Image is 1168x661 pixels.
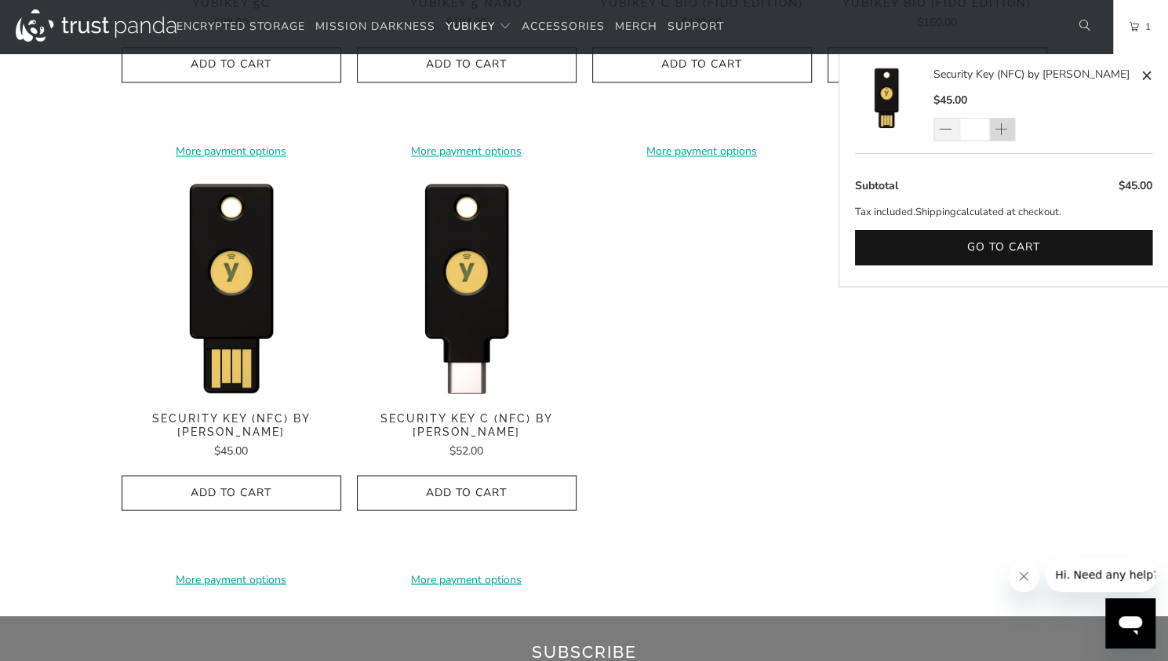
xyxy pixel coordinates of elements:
[357,176,577,396] img: Security Key C (NFC) by Yubico - Trust Panda
[176,9,724,46] nav: Translation missing: en.navigation.header.main_nav
[855,230,1152,265] button: Go to cart
[176,19,305,34] span: Encrypted Storage
[357,47,577,82] button: Add to Cart
[522,9,605,46] a: Accessories
[122,475,341,510] button: Add to Cart
[1119,178,1152,193] span: $45.00
[615,9,657,46] a: Merch
[214,443,248,458] span: $45.00
[373,58,560,71] span: Add to Cart
[138,486,325,499] span: Add to Cart
[592,47,812,82] button: Add to Cart
[9,11,113,24] span: Hi. Need any help?
[933,66,1137,83] a: Security Key (NFC) by [PERSON_NAME]
[122,176,341,396] a: Security Key (NFC) by Yubico - Trust Panda Security Key (NFC) by Yubico - Trust Panda
[357,143,577,160] a: More payment options
[609,58,795,71] span: Add to Cart
[16,9,176,42] img: Trust Panda Australia
[855,204,1152,221] p: Tax included. calculated at checkout.
[522,19,605,34] span: Accessories
[122,411,341,438] span: Security Key (NFC) by [PERSON_NAME]
[357,411,577,459] a: Security Key C (NFC) by [PERSON_NAME] $52.00
[138,58,325,71] span: Add to Cart
[357,475,577,510] button: Add to Cart
[357,176,577,396] a: Security Key C (NFC) by Yubico - Trust Panda Security Key C (NFC) by Yubico - Trust Panda
[1139,18,1152,35] span: 1
[357,571,577,588] a: More payment options
[592,143,812,160] a: More payment options
[122,571,341,588] a: More payment options
[855,66,918,129] img: Security Key (NFC) by Yubico
[933,93,967,108] span: $45.00
[122,143,341,160] a: More payment options
[449,443,483,458] span: $52.00
[1008,561,1039,592] iframe: Close message
[668,9,724,46] a: Support
[1105,598,1155,648] iframe: Button to launch messaging window
[828,47,1047,82] button: Add to Cart
[828,143,1047,160] a: More payment options
[315,9,435,46] a: Mission Darkness
[315,19,435,34] span: Mission Darkness
[615,19,657,34] span: Merch
[122,47,341,82] button: Add to Cart
[446,19,495,34] span: YubiKey
[855,66,933,141] a: Security Key (NFC) by Yubico
[176,9,305,46] a: Encrypted Storage
[357,411,577,438] span: Security Key C (NFC) by [PERSON_NAME]
[122,411,341,459] a: Security Key (NFC) by [PERSON_NAME] $45.00
[373,486,560,499] span: Add to Cart
[915,204,956,221] a: Shipping
[1046,557,1155,592] iframe: Message from company
[122,176,341,396] img: Security Key (NFC) by Yubico - Trust Panda
[668,19,724,34] span: Support
[855,178,898,193] span: Subtotal
[446,9,511,46] summary: YubiKey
